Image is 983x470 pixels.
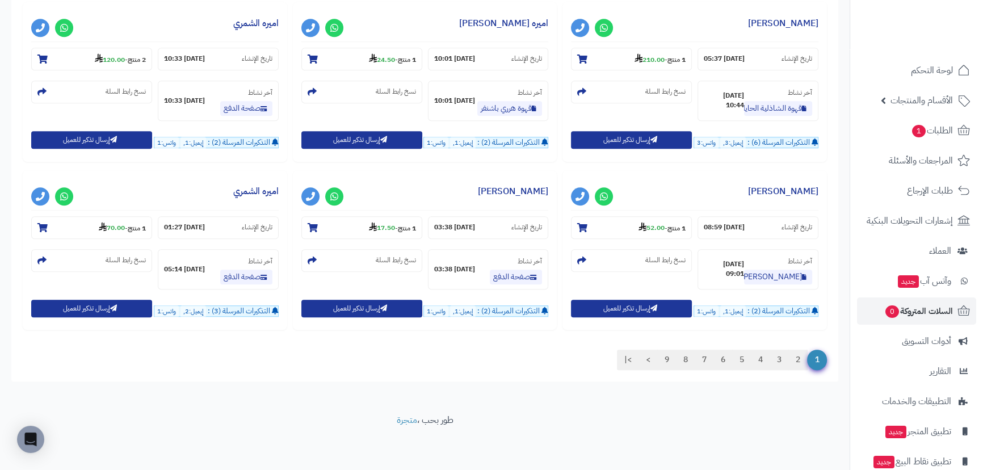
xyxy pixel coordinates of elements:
span: جديد [873,456,894,468]
span: تطبيق المتجر [884,423,951,439]
strong: [DATE] 05:37 [704,54,745,64]
small: - [95,53,146,65]
span: تطبيق نقاط البيع [872,454,951,469]
small: تاريخ الإنشاء [782,223,812,232]
a: 9 [657,350,677,370]
small: آخر نشاط [248,256,272,266]
span: واتس:1 [694,305,719,317]
a: 8 [676,350,695,370]
a: أدوات التسويق [857,328,976,355]
a: المراجعات والأسئلة [857,147,976,174]
a: الطلبات1 [857,117,976,144]
strong: [DATE] 01:27 [164,223,205,232]
span: التذكيرات المرسلة (3) : [208,305,270,316]
span: التذكيرات المرسلة (2) : [477,305,540,316]
span: الطلبات [911,123,953,139]
strong: 120.00 [95,54,125,65]
strong: 1 منتج [667,54,686,65]
a: التطبيقات والخدمات [857,388,976,415]
strong: [DATE] 09:01 [704,259,744,279]
section: 1 منتج-24.50 [301,48,422,70]
a: طلبات الإرجاع [857,177,976,204]
strong: 1 منتج [398,54,416,65]
span: واتس:1 [424,137,448,149]
strong: [DATE] 10:33 [164,96,205,106]
span: أدوات التسويق [902,333,951,349]
a: > [638,350,658,370]
span: لوحة التحكم [911,62,953,78]
a: 2 [788,350,808,370]
span: واتس:1 [154,137,179,149]
a: 7 [695,350,714,370]
a: اميره الشمري [233,184,279,198]
strong: [DATE] 08:59 [704,223,745,232]
small: - [369,222,416,233]
strong: 1 منتج [667,223,686,233]
a: لوحة التحكم [857,57,976,84]
strong: 1 منتج [128,223,146,233]
a: 5 [732,350,751,370]
div: Open Intercom Messenger [17,426,44,453]
strong: [DATE] 03:38 [434,265,475,274]
a: إشعارات التحويلات البنكية [857,207,976,234]
span: التطبيقات والخدمات [882,393,951,409]
button: إرسال تذكير للعميل [31,131,152,149]
a: قهوة هرري باشنفر [477,101,542,116]
strong: 24.50 [369,54,395,65]
strong: 70.00 [99,223,125,233]
small: تاريخ الإنشاء [782,54,812,64]
a: صفحة الدفع [220,270,272,284]
span: التذكيرات المرسلة (6) : [747,137,810,148]
span: 1 [807,350,827,370]
span: واتس:1 [424,305,448,317]
a: التقارير [857,358,976,385]
a: 4 [751,350,770,370]
small: نسخ رابط السلة [645,87,686,96]
small: نسخ رابط السلة [376,255,416,265]
strong: [DATE] 10:01 [434,96,475,106]
a: صفحة الدفع [220,101,272,116]
section: 1 منتج-70.00 [31,216,152,239]
span: وآتس آب [897,273,951,289]
small: تاريخ الإنشاء [511,54,542,64]
section: نسخ رابط السلة [301,249,422,272]
button: إرسال تذكير للعميل [31,300,152,317]
strong: 17.50 [369,223,395,233]
strong: 52.00 [638,223,665,233]
span: إيميل:1, [720,305,746,317]
section: 1 منتج-52.00 [571,216,692,239]
strong: [DATE] 05:14 [164,265,205,274]
span: واتس:3 [694,137,719,149]
a: صفحة الدفع [490,270,542,284]
span: جديد [885,426,906,438]
small: تاريخ الإنشاء [242,54,272,64]
small: آخر نشاط [788,87,812,98]
a: قهوة الشاذلية الحايلية بالهيل والعويدي [744,101,812,116]
a: العملاء [857,237,976,265]
strong: 2 منتج [128,54,146,65]
small: - [99,222,146,233]
span: إيميل:2, [180,305,206,317]
a: اميره [PERSON_NAME] [459,16,548,30]
small: - [638,222,686,233]
span: جديد [898,275,919,288]
a: تطبيق المتجرجديد [857,418,976,445]
section: نسخ رابط السلة [31,81,152,103]
small: آخر نشاط [248,87,272,98]
img: logo-2.png [906,19,972,43]
span: السلات المتروكة [884,303,953,319]
button: إرسال تذكير للعميل [301,131,422,149]
span: التقارير [930,363,951,379]
a: [PERSON_NAME] [748,184,818,198]
strong: [DATE] 10:44 [704,91,744,110]
section: 1 منتج-17.50 [301,216,422,239]
a: وآتس آبجديد [857,267,976,295]
span: طلبات الإرجاع [907,183,953,199]
strong: 1 منتج [398,223,416,233]
span: 1 [911,124,926,138]
section: نسخ رابط السلة [301,81,422,103]
a: متجرة [397,413,417,427]
strong: [DATE] 03:38 [434,223,475,232]
section: نسخ رابط السلة [31,249,152,272]
section: نسخ رابط السلة [571,249,692,272]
